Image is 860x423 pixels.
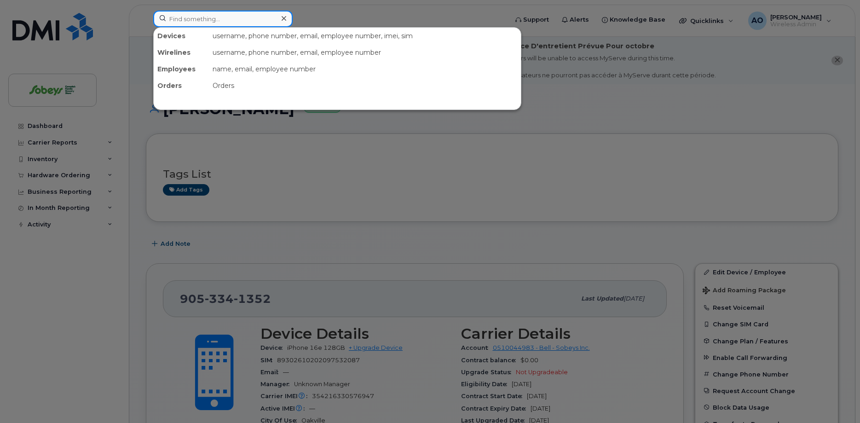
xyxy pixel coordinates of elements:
[209,44,521,61] div: username, phone number, email, employee number
[209,77,521,94] div: Orders
[209,28,521,44] div: username, phone number, email, employee number, imei, sim
[209,61,521,77] div: name, email, employee number
[154,28,209,44] div: Devices
[154,77,209,94] div: Orders
[154,61,209,77] div: Employees
[154,44,209,61] div: Wirelines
